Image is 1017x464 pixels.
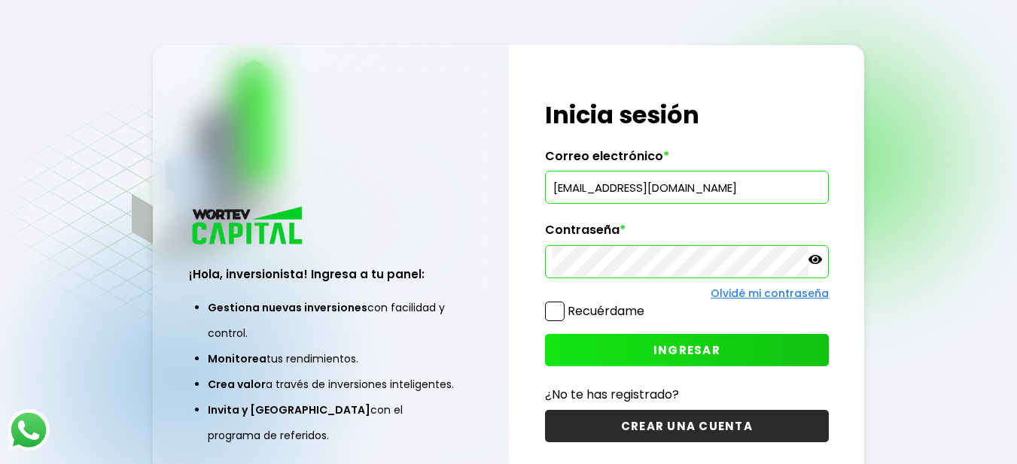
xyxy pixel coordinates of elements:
[208,372,455,397] li: a través de inversiones inteligentes.
[545,334,829,366] button: INGRESAR
[208,397,455,448] li: con el programa de referidos.
[208,295,455,346] li: con facilidad y control.
[545,149,829,171] label: Correo electrónico
[653,342,720,358] span: INGRESAR
[189,205,308,249] img: logo_wortev_capital
[208,300,367,315] span: Gestiona nuevas inversiones
[711,286,829,301] a: Olvidé mi contraseña
[545,223,829,245] label: Contraseña
[208,346,455,372] li: tus rendimientos.
[545,410,829,442] button: CREAR UNA CUENTA
[208,402,370,417] span: Invita y [GEOGRAPHIC_DATA]
[545,97,829,133] h1: Inicia sesión
[208,351,266,366] span: Monitorea
[568,302,644,320] label: Recuérdame
[545,385,829,404] p: ¿No te has registrado?
[545,385,829,442] a: ¿No te has registrado?CREAR UNA CUENTA
[8,409,50,451] img: logos_whatsapp-icon.242b2217.svg
[552,171,822,203] input: hola@wortev.capital
[208,377,266,392] span: Crea valor
[189,265,473,283] h3: ¡Hola, inversionista! Ingresa a tu panel:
